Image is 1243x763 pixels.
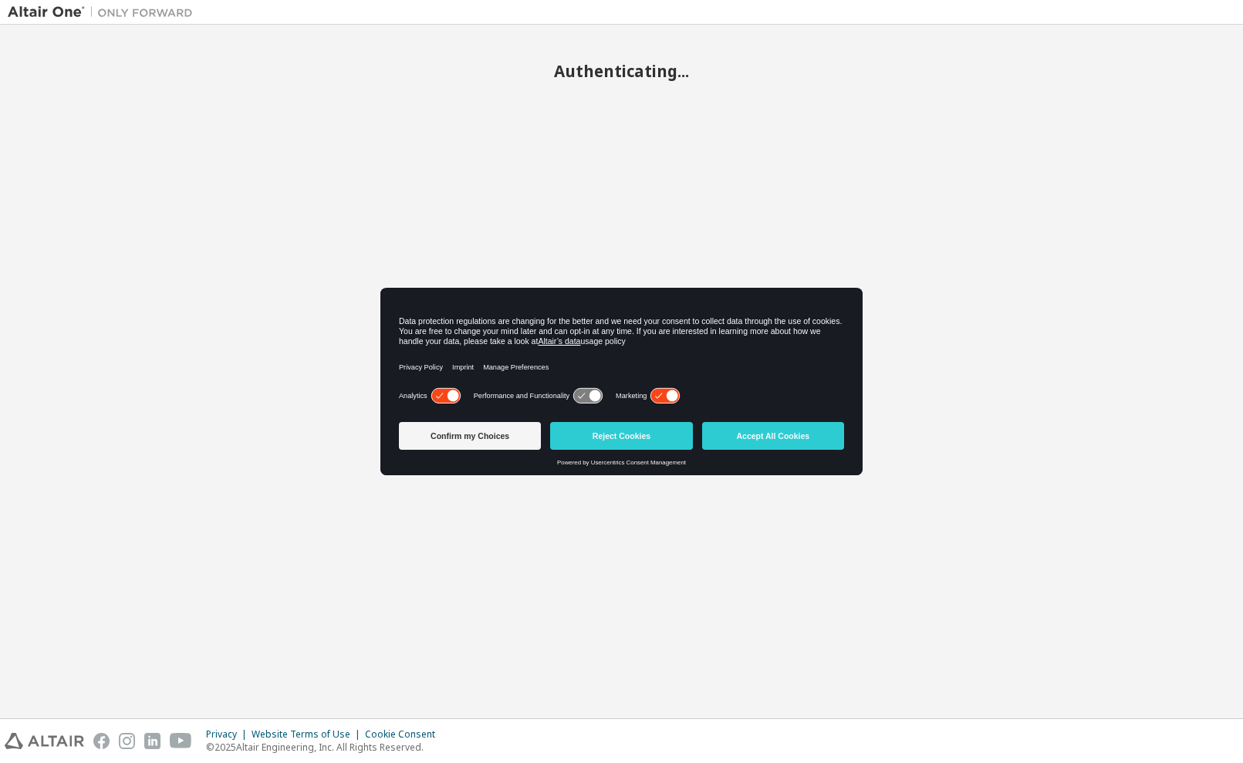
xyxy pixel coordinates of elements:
[252,728,365,741] div: Website Terms of Use
[365,728,444,741] div: Cookie Consent
[119,733,135,749] img: instagram.svg
[8,5,201,20] img: Altair One
[93,733,110,749] img: facebook.svg
[170,733,192,749] img: youtube.svg
[206,728,252,741] div: Privacy
[5,733,84,749] img: altair_logo.svg
[8,61,1235,81] h2: Authenticating...
[144,733,160,749] img: linkedin.svg
[206,741,444,754] p: © 2025 Altair Engineering, Inc. All Rights Reserved.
